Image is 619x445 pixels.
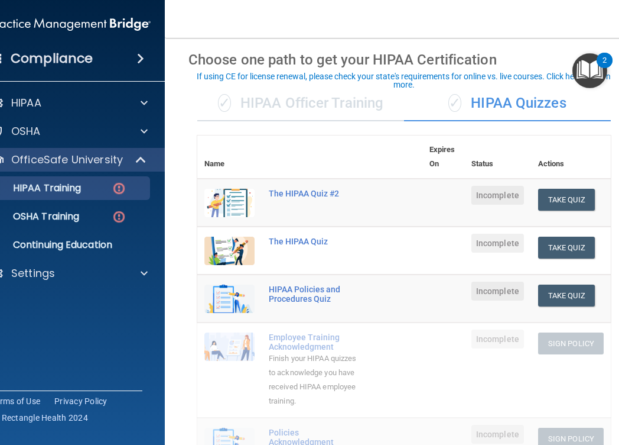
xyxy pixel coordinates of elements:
[448,94,461,112] span: ✓
[602,60,607,76] div: 2
[54,395,107,407] a: Privacy Policy
[11,50,93,67] h4: Compliance
[538,189,595,211] button: Take Quiz
[188,70,619,91] button: If using CE for license renewal, please check your state's requirements for online vs. live cours...
[11,96,41,110] p: HIPAA
[197,136,262,179] th: Name
[188,17,206,40] a: Back
[471,330,524,349] span: Incomplete
[11,124,41,138] p: OSHA
[471,282,524,301] span: Incomplete
[538,237,595,259] button: Take Quiz
[197,86,404,121] div: HIPAA Officer Training
[404,86,611,121] div: HIPAA Quizzes
[269,285,363,304] div: HIPAA Policies and Procedures Quiz
[112,209,126,224] img: danger-circle.6113f641.png
[11,266,55,280] p: Settings
[471,234,524,253] span: Incomplete
[11,153,123,167] p: OfficeSafe University
[531,136,611,179] th: Actions
[269,352,363,408] div: Finish your HIPAA quizzes to acknowledge you have received HIPAA employee training.
[415,361,605,408] iframe: Drift Widget Chat Controller
[190,72,617,89] div: If using CE for license renewal, please check your state's requirements for online vs. live cours...
[269,333,363,352] div: Employee Training Acknowledgment
[422,136,464,179] th: Expires On
[471,186,524,205] span: Incomplete
[572,53,607,88] button: Open Resource Center, 2 new notifications
[218,94,231,112] span: ✓
[471,425,524,444] span: Incomplete
[464,136,531,179] th: Status
[538,285,595,307] button: Take Quiz
[269,189,363,198] div: The HIPAA Quiz #2
[112,181,126,196] img: danger-circle.6113f641.png
[269,237,363,246] div: The HIPAA Quiz
[538,333,604,354] button: Sign Policy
